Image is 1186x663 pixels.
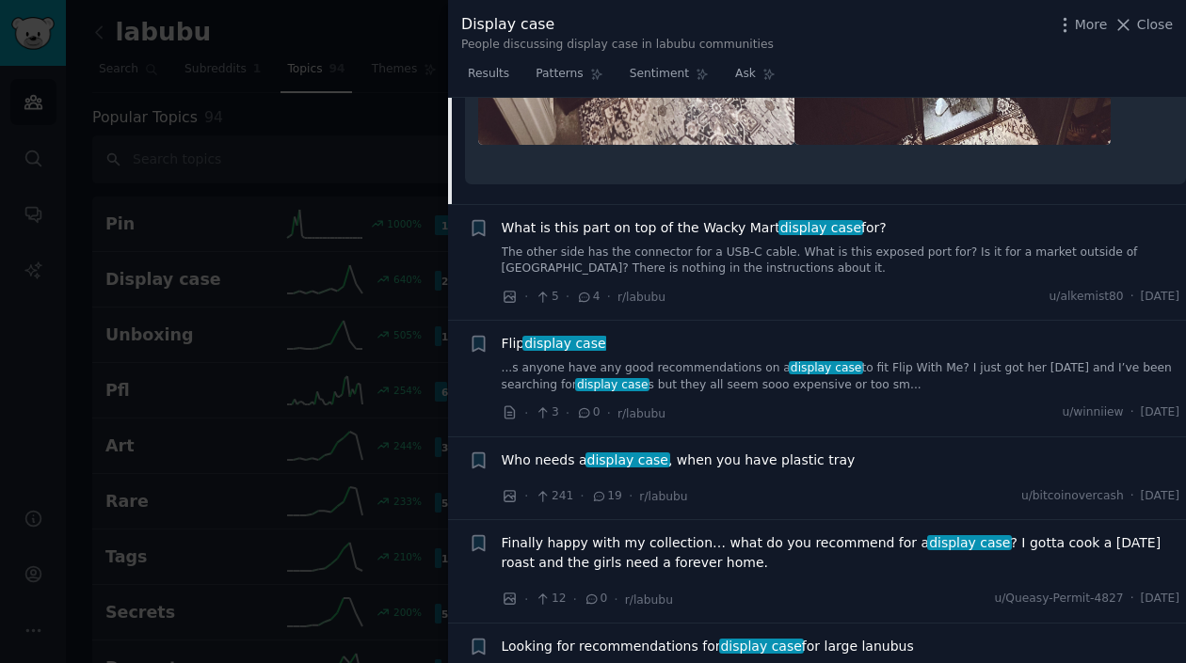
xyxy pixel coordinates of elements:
a: Who needs adisplay case, when you have plastic tray [502,450,856,470]
span: u/alkemist80 [1050,289,1124,306]
span: [DATE] [1141,404,1179,421]
span: · [614,590,617,609]
span: Ask [735,66,756,83]
span: Close [1137,15,1173,35]
span: u/Queasy-Permit-4827 [994,591,1123,608]
span: What is this part on top of the Wacky Mart for? [502,218,887,238]
span: 241 [535,488,573,505]
a: Ask [729,59,782,98]
span: Looking for recommendations for for large lanubus [502,637,914,656]
span: display case [927,535,1012,550]
span: r/labubu [617,407,665,420]
a: ...s anyone have any good recommendations on adisplay caseto fit Flip With Me? I just got her [DA... [502,360,1180,393]
span: 3 [535,404,558,421]
span: More [1075,15,1108,35]
a: Results [461,59,516,98]
span: · [524,486,528,506]
button: Close [1114,15,1173,35]
span: · [1130,488,1134,505]
span: 0 [576,404,600,421]
span: 19 [591,488,622,505]
span: · [566,403,569,423]
span: 0 [584,591,607,608]
span: display case [585,452,670,467]
span: [DATE] [1141,289,1179,306]
span: u/winniiew [1062,404,1123,421]
a: Patterns [529,59,609,98]
span: · [1130,289,1134,306]
span: Results [468,66,509,83]
span: · [524,403,528,423]
div: People discussing display case in labubu communities [461,37,774,54]
span: r/labubu [617,291,665,304]
span: · [573,590,577,609]
a: Looking for recommendations fordisplay casefor large lanubus [502,637,914,656]
span: Who needs a , when you have plastic tray [502,450,856,470]
div: Display case [461,13,774,37]
span: · [580,486,584,506]
span: Patterns [536,66,583,83]
a: Flipdisplay case [502,334,606,354]
span: 12 [535,591,566,608]
span: · [524,287,528,307]
a: Finally happy with my collection… what do you recommend for adisplay case? I gotta cook a [DATE] ... [502,533,1180,573]
span: · [524,590,528,609]
a: The other side has the connector for a USB-C cable. What is this exposed port for? Is it for a ma... [502,245,1180,277]
span: 4 [576,289,600,306]
span: display case [719,639,804,654]
span: display case [522,336,607,351]
span: u/bitcoinovercash [1021,488,1124,505]
span: [DATE] [1141,488,1179,505]
span: Flip [502,334,606,354]
span: · [607,403,611,423]
span: · [629,486,633,506]
a: What is this part on top of the Wacky Martdisplay casefor? [502,218,887,238]
span: r/labubu [625,593,673,607]
span: [DATE] [1141,591,1179,608]
a: Sentiment [623,59,715,98]
button: More [1055,15,1108,35]
span: display case [789,361,863,374]
span: · [1130,404,1134,421]
span: display case [778,220,863,235]
span: r/labubu [639,490,687,503]
span: display case [575,378,649,391]
span: · [607,287,611,307]
span: · [566,287,569,307]
span: Sentiment [630,66,689,83]
span: Finally happy with my collection… what do you recommend for a ? I gotta cook a [DATE] roast and t... [502,533,1180,573]
span: 5 [535,289,558,306]
span: · [1130,591,1134,608]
